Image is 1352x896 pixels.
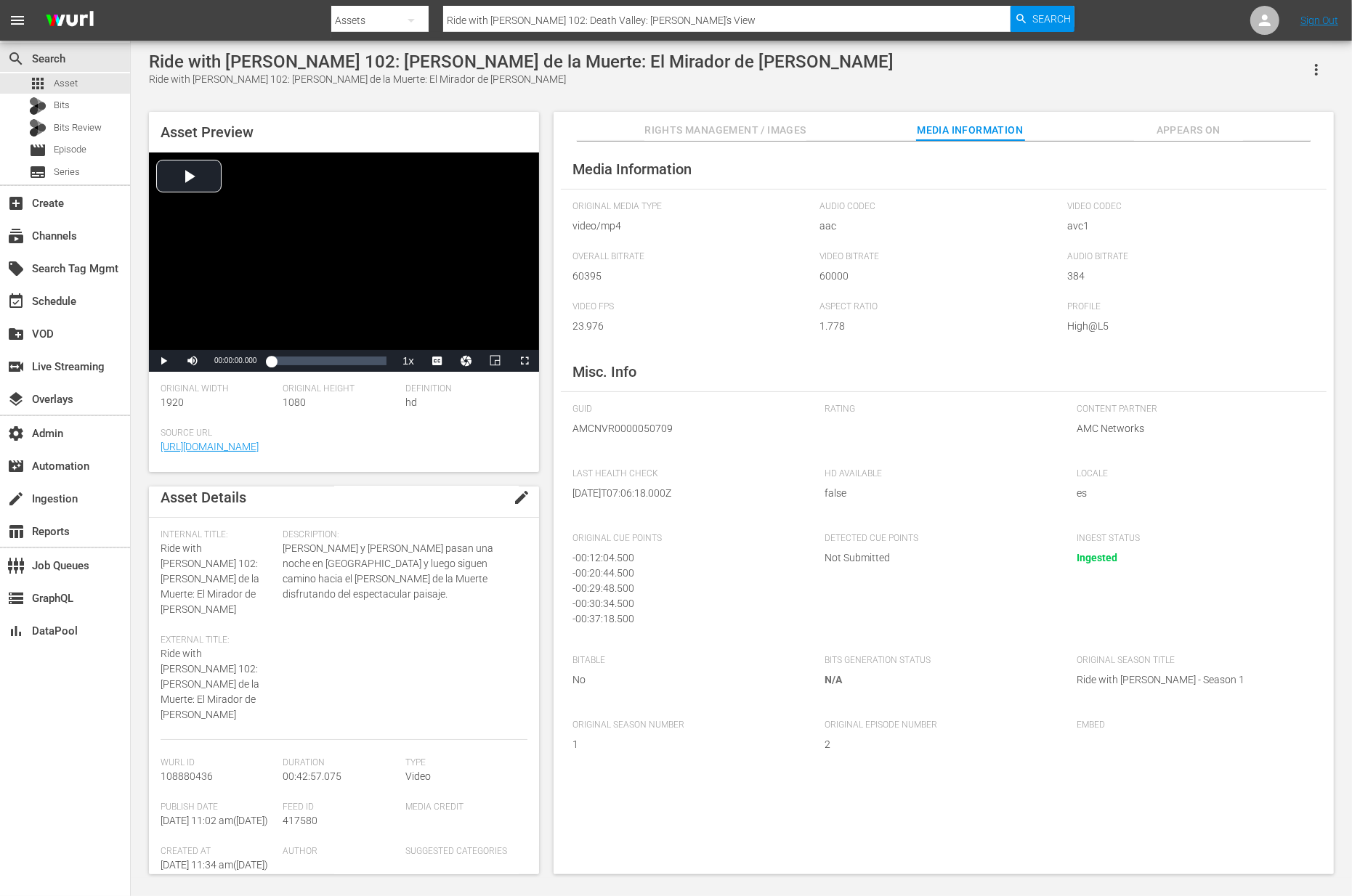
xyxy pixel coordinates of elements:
[161,757,275,769] span: Wurl Id
[1077,468,1308,480] span: Locale
[820,319,1061,334] span: 1.778
[7,260,25,277] span: Search Tag Mgmt
[35,4,105,38] img: ans4CAIJ8jUAAAAAAAAAAAAAAAAAAAAAAAAgQb4GAAAAAAAAAAAAAAAAAAAAAAAAJMjXAAAAAAAAAAAAAAAAAAAAAAAAgAT5G...
[825,674,842,685] span: N/A
[161,428,520,439] span: Source Url
[1077,720,1308,731] span: Embed
[29,97,46,115] div: Bits
[394,350,423,372] button: Playback Rate
[572,269,813,284] span: 60395
[283,396,306,408] span: 1080
[54,142,86,157] span: Episode
[7,425,25,442] span: Admin
[1067,251,1308,263] span: Audio Bitrate
[572,201,813,213] span: Original Media Type
[283,529,520,541] span: Description:
[7,293,25,310] span: Schedule
[161,815,268,826] span: [DATE] 11:02 am ( [DATE] )
[7,50,25,68] span: Search
[825,404,1055,415] span: Rating
[283,541,520,602] span: [PERSON_NAME] y [PERSON_NAME] pasan una noche en [GEOGRAPHIC_DATA] y luego siguen camino hacia el...
[572,581,796,596] div: - 00:29:48.500
[572,611,796,627] div: - 00:37:18.500
[825,720,1055,731] span: Original Episode Number
[820,219,1061,234] span: aac
[7,195,25,212] span: Create
[149,152,539,372] div: Video Player
[29,119,46,137] div: Bits Review
[149,52,894,72] div: Ride with [PERSON_NAME] 102: [PERSON_NAME] de la Muerte: El Mirador de [PERSON_NAME]
[1077,486,1308,501] span: es
[825,468,1055,480] span: HD Available
[161,529,275,541] span: Internal Title:
[572,737,803,752] span: 1
[405,846,520,858] span: Suggested Categories
[1300,15,1338,26] a: Sign Out
[149,72,894,87] div: Ride with [PERSON_NAME] 102: [PERSON_NAME] de la Muerte: El Mirador de [PERSON_NAME]
[572,533,803,545] span: Original Cue Points
[161,648,259,720] span: Ride with [PERSON_NAME] 102: [PERSON_NAME] de la Muerte: El Mirador de [PERSON_NAME]
[820,251,1061,263] span: Video Bitrate
[481,350,510,372] button: Picture-in-Picture
[572,550,796,566] div: - 00:12:04.500
[161,802,275,813] span: Publish Date
[513,489,530,506] span: edit
[572,596,796,611] div: - 00:30:34.500
[161,123,254,141] span: Asset Preview
[7,590,25,607] span: GraphQL
[7,523,25,540] span: Reports
[9,12,26,29] span: menu
[572,421,803,436] span: AMCNVR0000050709
[161,489,246,506] span: Asset Details
[825,737,1055,752] span: 2
[161,383,275,395] span: Original Width
[161,770,213,782] span: 108880436
[149,350,178,372] button: Play
[405,802,520,813] span: Media Credit
[7,490,25,508] span: Ingestion
[1067,201,1308,213] span: Video Codec
[1067,301,1308,313] span: Profile
[572,319,813,334] span: 23.976
[452,350,481,372] button: Jump To Time
[7,622,25,640] span: DataPool
[1077,533,1308,545] span: Ingest Status
[178,350,207,372] button: Mute
[915,121,1024,139] span: Media Information
[820,301,1061,313] span: Aspect Ratio
[1134,121,1243,139] span: Appears On
[644,121,806,139] span: Rights Management / Images
[825,655,1055,667] span: Bits Generation Status
[820,201,1061,213] span: Audio Codec
[7,227,25,245] span: Channels
[1077,404,1308,415] span: Content Partner
[572,672,803,688] span: No
[1077,655,1308,667] span: Original Season Title
[54,76,78,91] span: Asset
[29,142,46,159] span: Episode
[1032,6,1071,32] span: Search
[29,75,46,92] span: Asset
[214,357,256,364] span: 00:00:00.000
[283,770,341,782] span: 00:42:57.075
[1011,6,1074,32] button: Search
[510,350,539,372] button: Fullscreen
[405,383,520,395] span: Definition
[825,486,1055,501] span: false
[29,163,46,181] span: Series
[405,396,417,408] span: hd
[572,468,803,480] span: Last Health Check
[1077,672,1308,688] span: Ride with [PERSON_NAME] - Season 1
[271,357,386,365] div: Progress Bar
[825,550,1055,566] span: Not Submitted
[572,219,813,234] span: video/mp4
[572,566,796,581] div: - 00:20:44.500
[1077,421,1308,436] span: AMC Networks
[572,486,803,501] span: [DATE]T07:06:18.000Z
[1067,219,1308,234] span: avc1
[820,269,1061,284] span: 60000
[405,757,520,769] span: Type
[54,165,80,179] span: Series
[161,441,259,452] a: [URL][DOMAIN_NAME]
[161,846,275,858] span: Created At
